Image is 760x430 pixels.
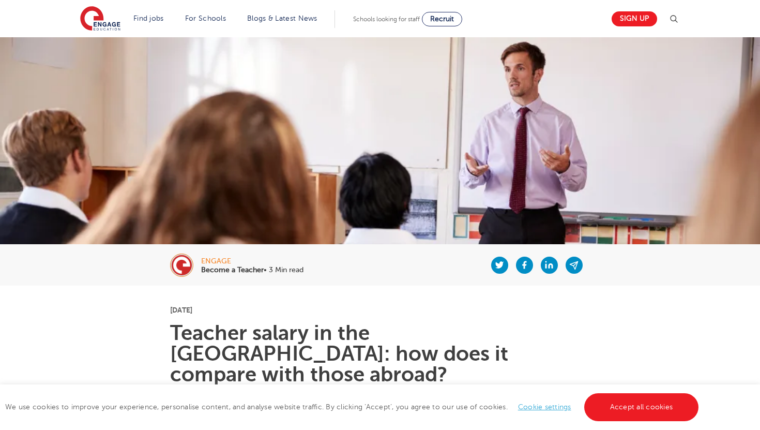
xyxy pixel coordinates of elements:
[201,266,303,274] p: • 3 Min read
[5,403,701,411] span: We use cookies to improve your experience, personalise content, and analyse website traffic. By c...
[353,16,420,23] span: Schools looking for staff
[612,11,657,26] a: Sign up
[584,393,699,421] a: Accept all cookies
[133,14,164,22] a: Find jobs
[201,258,303,265] div: engage
[185,14,226,22] a: For Schools
[422,12,462,26] a: Recruit
[80,6,120,32] img: Engage Education
[170,323,590,385] h1: Teacher salary in the [GEOGRAPHIC_DATA]: how does it compare with those abroad?
[201,266,264,274] b: Become a Teacher
[430,15,454,23] span: Recruit
[247,14,317,22] a: Blogs & Latest News
[170,306,590,314] p: [DATE]
[518,403,571,411] a: Cookie settings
